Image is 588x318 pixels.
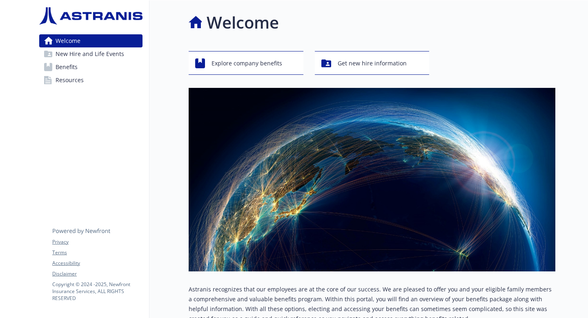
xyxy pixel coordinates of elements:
a: New Hire and Life Events [39,47,143,60]
button: Explore company benefits [189,51,303,75]
span: New Hire and Life Events [56,47,124,60]
a: Privacy [52,238,142,246]
span: Get new hire information [338,56,407,71]
img: overview page banner [189,88,555,271]
a: Resources [39,74,143,87]
a: Accessibility [52,260,142,267]
a: Terms [52,249,142,256]
span: Welcome [56,34,80,47]
h1: Welcome [207,10,279,35]
p: Copyright © 2024 - 2025 , Newfront Insurance Services, ALL RIGHTS RESERVED [52,281,142,302]
button: Get new hire information [315,51,430,75]
span: Explore company benefits [212,56,282,71]
span: Benefits [56,60,78,74]
span: Resources [56,74,84,87]
a: Disclaimer [52,270,142,278]
a: Benefits [39,60,143,74]
a: Welcome [39,34,143,47]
